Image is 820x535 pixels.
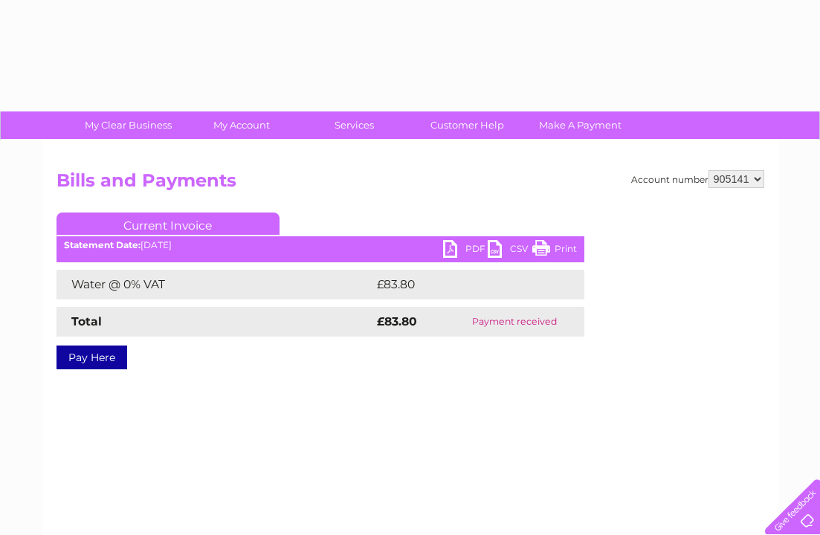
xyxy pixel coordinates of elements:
[377,314,417,328] strong: £83.80
[293,111,416,139] a: Services
[631,170,764,188] div: Account number
[71,314,102,328] strong: Total
[57,170,764,198] h2: Bills and Payments
[406,111,529,139] a: Customer Help
[57,270,373,299] td: Water @ 0% VAT
[373,270,555,299] td: £83.80
[443,240,488,262] a: PDF
[57,346,127,369] a: Pay Here
[488,240,532,262] a: CSV
[180,111,303,139] a: My Account
[532,240,577,262] a: Print
[57,240,584,250] div: [DATE]
[67,111,190,139] a: My Clear Business
[57,213,280,235] a: Current Invoice
[64,239,141,250] b: Statement Date:
[519,111,642,139] a: Make A Payment
[445,307,584,337] td: Payment received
